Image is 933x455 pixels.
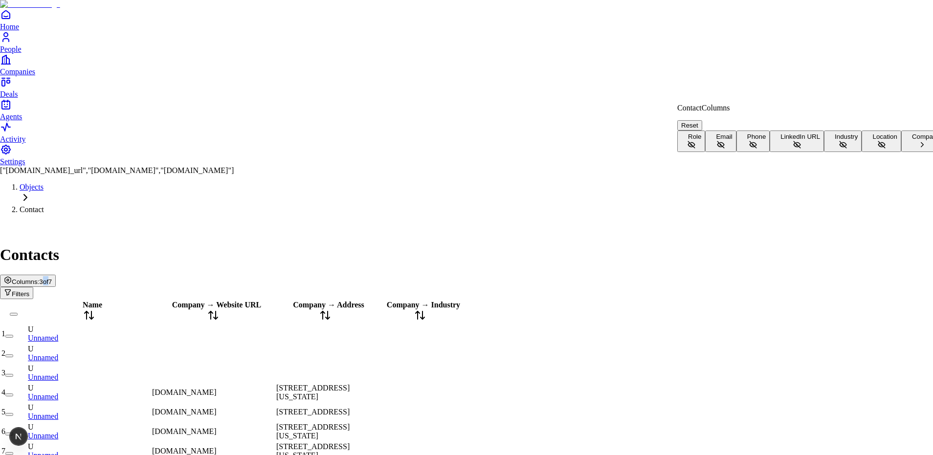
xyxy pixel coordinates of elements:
[824,130,862,152] button: Industry
[835,133,858,140] span: Industry
[736,130,770,152] button: Phone
[872,133,897,140] span: Location
[862,130,901,152] button: Location
[677,130,705,152] button: Role
[780,133,820,140] span: LinkedIn URL
[716,133,732,140] span: Email
[677,120,702,130] button: Reset
[770,130,824,152] button: LinkedIn URL
[705,130,736,152] button: Email
[747,133,766,140] span: Phone
[688,133,701,140] span: Role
